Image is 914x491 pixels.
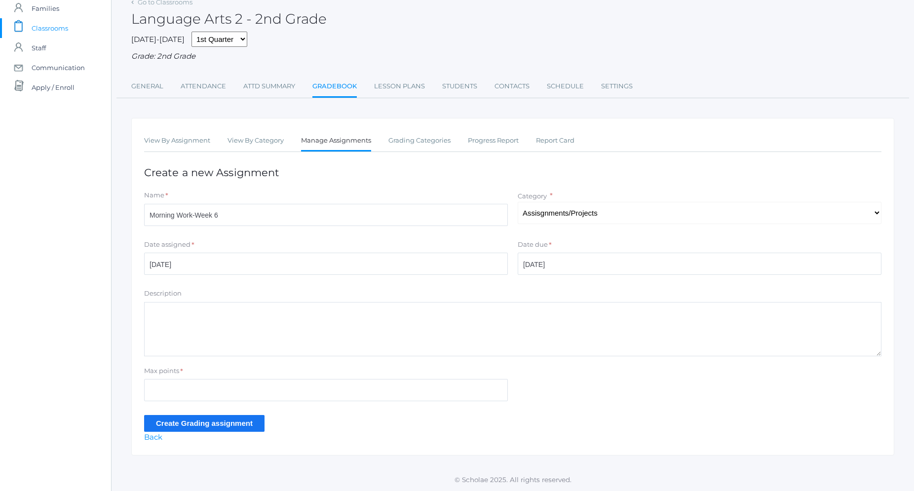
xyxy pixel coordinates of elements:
input: Create Grading assignment [144,415,265,431]
label: Description [144,289,182,299]
span: Staff [32,38,46,58]
a: Contacts [495,76,530,96]
label: Name [144,190,164,200]
a: Report Card [536,131,574,151]
span: [DATE]-[DATE] [131,35,185,44]
a: Gradebook [312,76,357,98]
span: Classrooms [32,18,68,38]
label: Max points [144,366,179,376]
a: Progress Report [468,131,519,151]
h2: Language Arts 2 - 2nd Grade [131,11,327,27]
a: Schedule [547,76,584,96]
a: View By Category [228,131,284,151]
a: Attd Summary [243,76,295,96]
a: Settings [601,76,633,96]
h1: Create a new Assignment [144,167,881,178]
div: Grade: 2nd Grade [131,51,894,62]
a: Students [442,76,477,96]
p: © Scholae 2025. All rights reserved. [112,475,914,485]
label: Date due [518,240,548,250]
a: View By Assignment [144,131,210,151]
a: Manage Assignments [301,131,371,152]
label: Date assigned [144,240,190,250]
span: Apply / Enroll [32,77,75,97]
a: Attendance [181,76,226,96]
a: General [131,76,163,96]
label: Category [518,192,547,200]
a: Grading Categories [388,131,451,151]
a: Back [144,432,162,442]
span: Communication [32,58,85,77]
a: Lesson Plans [374,76,425,96]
